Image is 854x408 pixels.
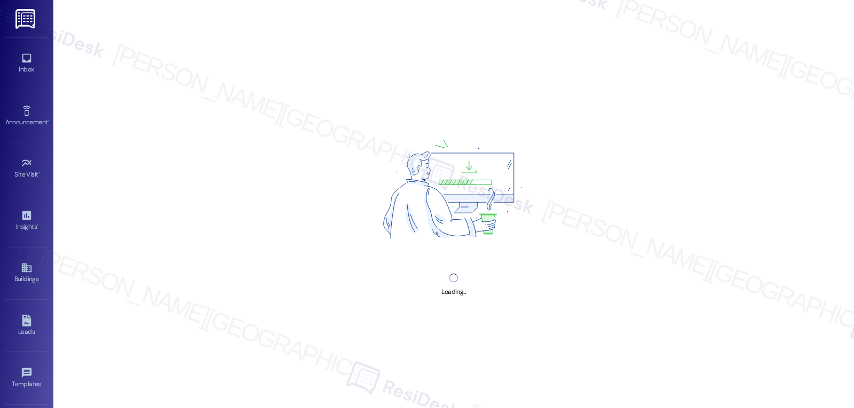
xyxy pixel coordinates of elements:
a: Buildings [5,259,48,287]
a: Inbox [5,49,48,78]
a: Templates • [5,364,48,393]
div: Loading... [441,286,465,298]
a: Site Visit • [5,154,48,183]
span: • [38,169,40,177]
img: ResiDesk Logo [15,9,37,29]
span: • [48,117,49,124]
span: • [41,379,43,386]
a: Leads [5,311,48,340]
span: • [37,221,38,229]
a: Insights • [5,206,48,235]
